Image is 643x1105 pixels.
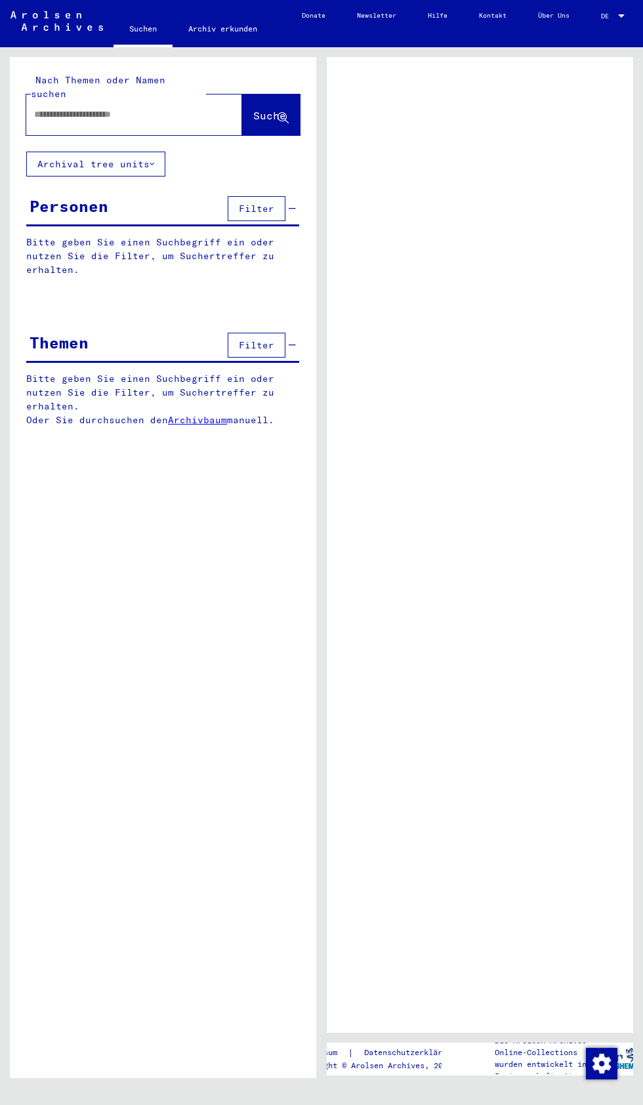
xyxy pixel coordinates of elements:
mat-label: Nach Themen oder Namen suchen [31,74,165,100]
div: Zustimmung ändern [585,1047,617,1079]
a: Datenschutzerklärung [354,1046,472,1060]
span: DE [601,12,615,20]
div: Themen [30,331,89,354]
a: Archivbaum [168,414,227,426]
a: Suchen [114,13,173,47]
span: Filter [239,339,274,351]
button: Filter [228,196,285,221]
button: Archival tree units [26,152,165,177]
div: Personen [30,194,108,218]
p: Die Arolsen Archives Online-Collections [495,1035,595,1058]
a: Archiv erkunden [173,13,273,45]
p: wurden entwickelt in Partnerschaft mit [495,1058,595,1082]
img: Arolsen_neg.svg [10,11,103,31]
p: Copyright © Arolsen Archives, 2021 [296,1060,472,1072]
span: Filter [239,203,274,215]
button: Filter [228,333,285,358]
img: Zustimmung ändern [586,1048,617,1079]
div: | [296,1046,472,1060]
span: Suche [253,109,286,122]
p: Bitte geben Sie einen Suchbegriff ein oder nutzen Sie die Filter, um Suchertreffer zu erhalten. O... [26,372,300,427]
button: Suche [242,94,300,135]
p: Bitte geben Sie einen Suchbegriff ein oder nutzen Sie die Filter, um Suchertreffer zu erhalten. [26,236,299,277]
